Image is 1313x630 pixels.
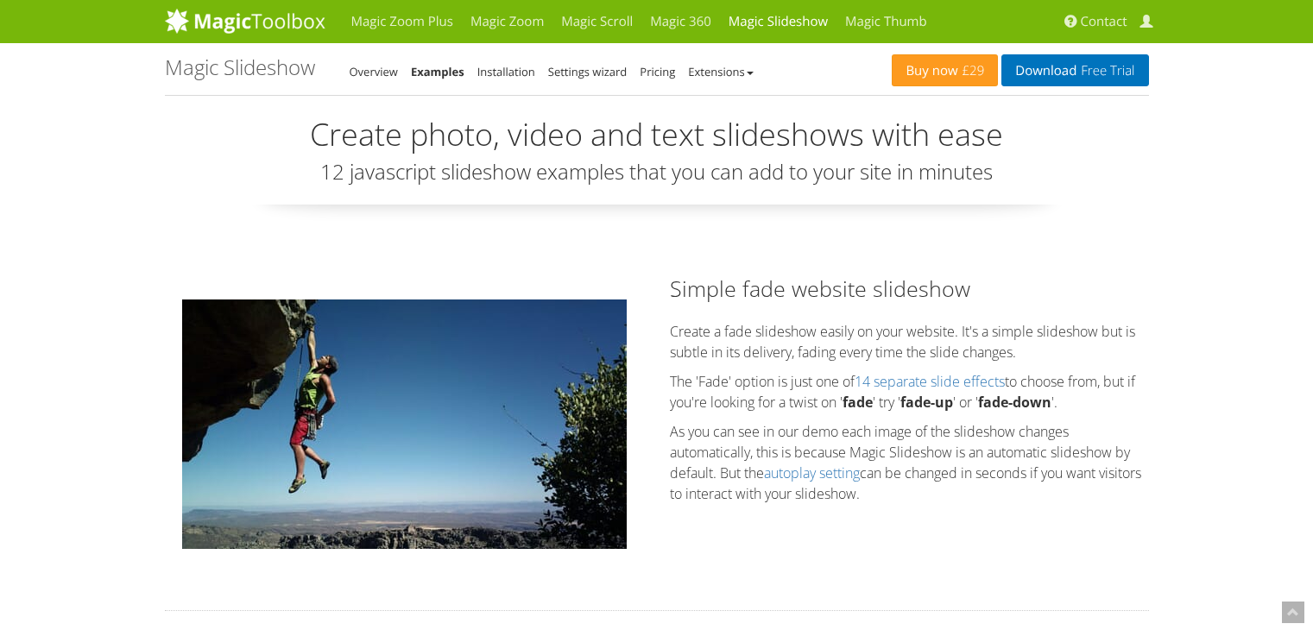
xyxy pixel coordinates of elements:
[477,64,535,79] a: Installation
[688,64,753,79] a: Extensions
[900,393,953,412] strong: fade-up
[411,64,464,79] a: Examples
[548,64,628,79] a: Settings wizard
[670,274,1149,304] h2: Simple fade website slideshow
[165,161,1149,183] h3: 12 javascript slideshow examples that you can add to your site in minutes
[165,117,1149,152] h2: Create photo, video and text slideshows with ease
[670,321,1149,362] p: Create a fade slideshow easily on your website. It's a simple slideshow but is subtle in its deli...
[978,393,1051,412] strong: fade-down
[843,393,873,412] strong: fade
[350,64,398,79] a: Overview
[165,56,315,79] h1: Magic Slideshow
[764,463,860,482] a: autoplay setting
[892,54,998,86] a: Buy now£29
[165,8,325,34] img: MagicToolbox.com - Image tools for your website
[855,372,1005,391] a: 14 separate slide effects
[1081,13,1127,30] span: Contact
[670,421,1149,504] p: As you can see in our demo each image of the slideshow changes automatically, this is because Mag...
[1076,64,1134,78] span: Free Trial
[182,299,627,549] img: Simple fade website slideshow example
[1001,54,1148,86] a: DownloadFree Trial
[958,64,985,78] span: £29
[670,371,1149,413] p: The 'Fade' option is just one of to choose from, but if you're looking for a twist on ' ' try ' '...
[640,64,675,79] a: Pricing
